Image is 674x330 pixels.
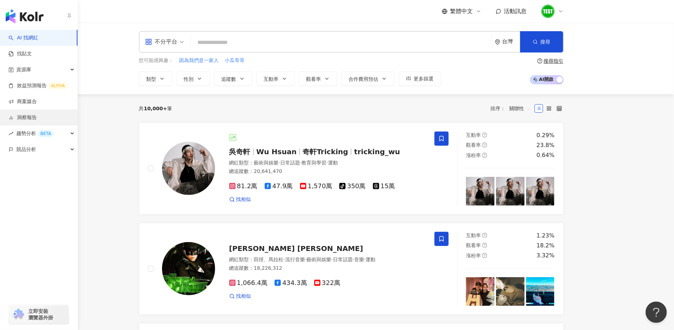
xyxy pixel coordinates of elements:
button: 搜尋 [520,31,563,52]
span: · [300,160,301,166]
a: 效益預測報告ALPHA [8,82,68,89]
div: 18.2% [537,242,555,250]
span: · [305,257,306,262]
a: 找貼文 [8,50,32,57]
a: KOL Avatar[PERSON_NAME] [PERSON_NAME]網紅類型：田徑、馬拉松·流行音樂·藝術與娛樂·日常話題·音樂·運動總追蹤數：18,226,3121,066.4萬434.... [139,223,564,315]
span: Wu Hsuan [257,147,297,156]
span: 立即安裝 瀏覽器外掛 [28,308,53,321]
span: question-circle [537,58,542,63]
div: 23.8% [537,141,555,149]
img: KOL Avatar [162,142,215,195]
span: 競品分析 [16,141,36,157]
img: post-image [466,177,495,206]
img: logo [6,9,44,23]
span: 資源庫 [16,62,31,78]
span: question-circle [482,253,487,258]
span: 田徑、馬拉松 [254,257,284,262]
span: question-circle [482,133,487,138]
span: 趨勢分析 [16,125,54,141]
span: · [284,257,285,262]
span: 流行音樂 [285,257,305,262]
div: 網紅類型 ： [229,256,426,263]
img: KOL Avatar [162,242,215,295]
span: · [353,257,354,262]
span: 性別 [184,76,194,82]
span: appstore [145,38,152,45]
span: 1,066.4萬 [229,279,268,287]
div: 0.64% [537,151,555,159]
span: 吳奇軒 [229,147,250,156]
a: 找相似 [229,196,251,203]
span: 類型 [146,76,156,82]
img: unnamed.png [541,5,555,18]
span: question-circle [482,243,487,248]
span: 繁體中文 [450,7,473,15]
span: 350萬 [339,183,365,190]
span: 活動訊息 [504,8,527,15]
span: 奇軒Tricking [303,147,348,156]
span: 互動率 [466,132,481,138]
a: KOL Avatar吳奇軒Wu Hsuan奇軒Trickingtricking_wu網紅類型：藝術與娛樂·日常話題·教育與學習·運動總追蹤數：20,641,47081.2萬47.9萬1,570萬... [139,123,564,214]
span: 找相似 [236,293,251,300]
span: question-circle [482,142,487,147]
span: · [364,257,365,262]
span: 漲粉率 [466,152,481,158]
button: 合作費用預估 [341,72,394,86]
span: environment [495,39,500,45]
span: 觀看率 [466,242,481,248]
div: 3.32% [537,252,555,259]
span: 更多篩選 [414,76,434,82]
a: 洞察報告 [8,114,37,121]
button: 追蹤數 [214,72,252,86]
span: 322萬 [314,279,340,287]
div: 1.23% [537,232,555,240]
span: 434.3萬 [275,279,307,287]
div: 總追蹤數 ： 18,226,312 [229,265,426,272]
button: 類型 [139,72,172,86]
span: 互動率 [466,233,481,238]
span: 搜尋 [541,39,551,45]
span: 觀看率 [466,142,481,148]
button: 性別 [177,72,210,86]
button: 互動率 [257,72,295,86]
img: chrome extension [11,309,25,320]
span: 您可能感興趣： [139,57,174,64]
button: 更多篩選 [399,72,441,86]
span: 47.9萬 [265,183,293,190]
button: 因為我們是一家人 [179,57,219,65]
a: searchAI 找網紅 [8,34,38,41]
div: 共 筆 [139,106,172,111]
span: 運動 [328,160,338,166]
div: 搜尋指引 [544,58,564,64]
span: 1,570萬 [300,183,333,190]
span: · [279,160,280,166]
a: 商案媒合 [8,98,37,105]
span: 81.2萬 [229,183,258,190]
span: 關聯性 [509,103,531,114]
span: 找相似 [236,196,251,203]
button: 小瓜哥哥 [225,57,245,65]
span: tricking_wu [354,147,400,156]
span: 互動率 [264,76,279,82]
span: 日常話題 [333,257,353,262]
span: 追蹤數 [221,76,236,82]
span: 觀看率 [306,76,321,82]
span: · [326,160,328,166]
span: [PERSON_NAME] [PERSON_NAME] [229,244,363,253]
div: 網紅類型 ： [229,160,426,167]
img: post-image [526,177,555,206]
div: BETA [38,130,54,137]
button: 觀看率 [299,72,337,86]
img: post-image [496,277,525,306]
span: 運動 [366,257,376,262]
span: · [331,257,333,262]
span: 教育與學習 [301,160,326,166]
div: 總追蹤數 ： 20,641,470 [229,168,426,175]
div: 不分平台 [145,36,178,47]
a: chrome extension立即安裝 瀏覽器外掛 [9,305,69,324]
div: 台灣 [502,39,520,45]
a: 找相似 [229,293,251,300]
iframe: Help Scout Beacon - Open [646,302,667,323]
